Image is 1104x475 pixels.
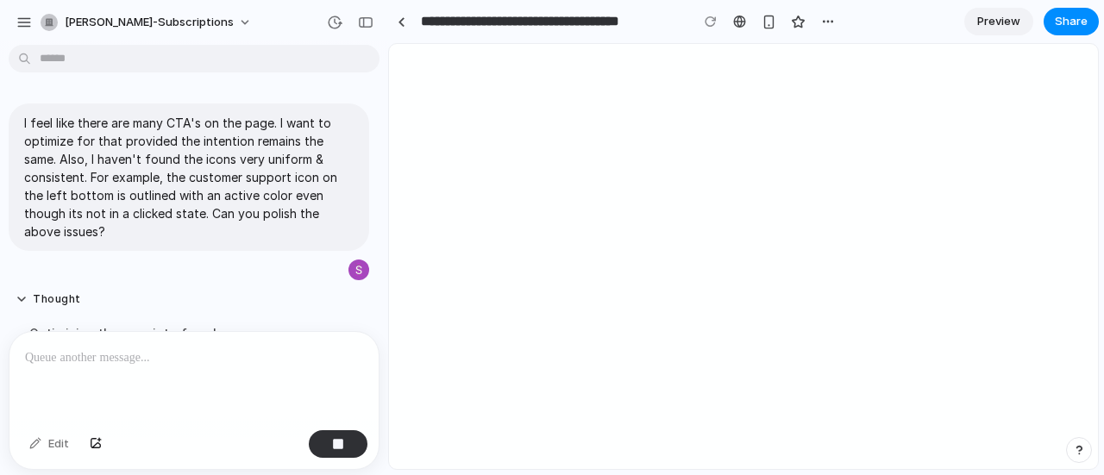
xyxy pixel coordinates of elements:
[1055,13,1088,30] span: Share
[964,8,1033,35] a: Preview
[24,114,354,241] p: I feel like there are many CTA's on the page. I want to optimize for that provided the intention ...
[977,13,1020,30] span: Preview
[34,9,260,36] button: [PERSON_NAME]-subscriptions
[65,14,234,31] span: [PERSON_NAME]-subscriptions
[1044,8,1099,35] button: Share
